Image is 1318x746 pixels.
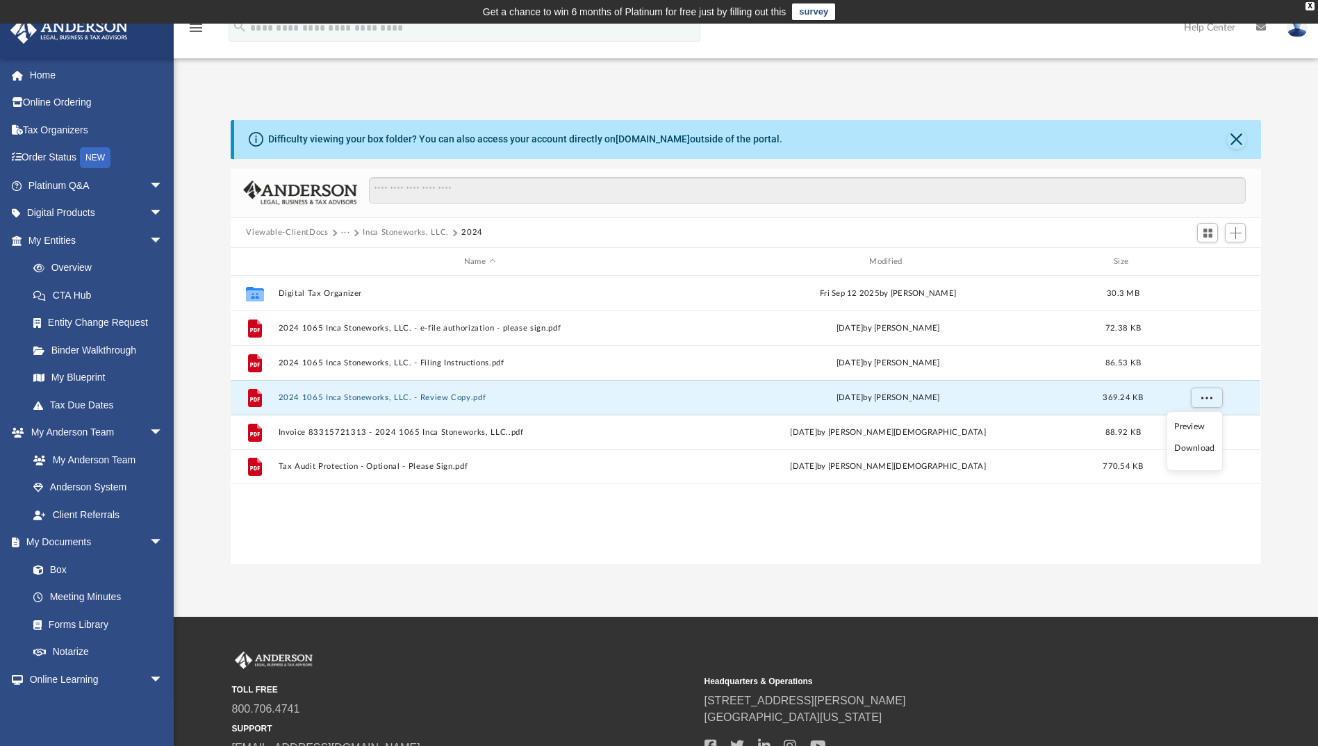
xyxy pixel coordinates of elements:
span: arrow_drop_down [149,665,177,694]
a: Digital Productsarrow_drop_down [10,199,184,227]
button: 2024 1065 Inca Stoneworks, LLC. - Filing Instructions.pdf [279,358,681,367]
a: Tax Organizers [10,116,184,144]
button: Digital Tax Organizer [279,289,681,298]
div: id [237,256,272,268]
button: Inca Stoneworks, LLC. [363,226,449,239]
a: Box [19,556,170,583]
a: Online Learningarrow_drop_down [10,665,177,693]
a: [STREET_ADDRESS][PERSON_NAME] [705,695,906,706]
a: survey [792,3,835,20]
button: Viewable-ClientDocs [246,226,328,239]
li: Preview [1174,420,1214,434]
a: Order StatusNEW [10,144,184,172]
div: by [PERSON_NAME] [687,322,1089,335]
img: Anderson Advisors Platinum Portal [6,17,132,44]
span: arrow_drop_down [149,419,177,447]
div: [DATE] by [PERSON_NAME][DEMOGRAPHIC_DATA] [687,426,1089,439]
a: Platinum Q&Aarrow_drop_down [10,172,184,199]
button: Switch to Grid View [1197,223,1218,242]
span: arrow_drop_down [149,199,177,228]
button: 2024 [461,226,483,239]
span: 30.3 MB [1107,290,1139,297]
button: Invoice 83315721313 - 2024 1065 Inca Stoneworks, LLC..pdf [279,428,681,437]
i: search [232,19,247,34]
a: Entity Change Request [19,309,184,337]
span: arrow_drop_down [149,172,177,200]
div: close [1305,2,1315,10]
i: menu [188,19,204,36]
div: Name [278,256,681,268]
span: arrow_drop_down [149,529,177,557]
a: Courses [19,693,177,721]
a: menu [188,26,204,36]
a: [GEOGRAPHIC_DATA][US_STATE] [705,711,882,723]
button: More options [1191,388,1223,408]
a: Client Referrals [19,501,177,529]
button: 2024 1065 Inca Stoneworks, LLC. - Review Copy.pdf [279,393,681,402]
a: My Anderson Team [19,446,170,474]
div: Fri Sep 12 2025 by [PERSON_NAME] [687,288,1089,300]
a: Home [10,61,184,89]
div: Get a chance to win 6 months of Platinum for free just by filling out this [483,3,786,20]
small: Headquarters & Operations [705,675,1167,688]
div: id [1158,256,1255,268]
button: 2024 1065 Inca Stoneworks, LLC. - e-file authorization - please sign.pdf [279,324,681,333]
span: arrow_drop_down [149,226,177,255]
a: [DOMAIN_NAME] [616,133,690,144]
div: [DATE] by [PERSON_NAME][DEMOGRAPHIC_DATA] [687,461,1089,474]
span: 88.92 KB [1105,429,1141,436]
input: Search files and folders [369,177,1246,204]
li: Download [1174,441,1214,456]
a: Forms Library [19,611,170,638]
a: My Anderson Teamarrow_drop_down [10,419,177,447]
span: 770.54 KB [1103,463,1144,471]
div: by [PERSON_NAME] [687,357,1089,370]
a: My Entitiesarrow_drop_down [10,226,184,254]
span: 72.38 KB [1105,324,1141,332]
button: ··· [341,226,350,239]
a: 800.706.4741 [232,703,300,715]
button: Tax Audit Protection - Optional - Please Sign.pdf [279,463,681,472]
div: NEW [80,147,110,168]
a: Meeting Minutes [19,583,177,611]
a: Binder Walkthrough [19,336,184,364]
ul: More options [1167,411,1223,471]
img: Anderson Advisors Platinum Portal [232,652,315,670]
a: Anderson System [19,474,177,502]
span: 369.24 KB [1103,394,1144,401]
button: Close [1227,130,1246,149]
small: SUPPORT [232,722,695,735]
span: [DATE] [837,359,864,367]
div: Modified [686,256,1089,268]
a: My Documentsarrow_drop_down [10,529,177,556]
a: Overview [19,254,184,282]
a: Online Ordering [10,89,184,117]
span: [DATE] [837,394,864,401]
img: User Pic [1287,17,1308,38]
span: [DATE] [837,324,864,332]
a: Notarize [19,638,177,666]
a: CTA Hub [19,281,184,309]
div: Difficulty viewing your box folder? You can also access your account directly on outside of the p... [268,132,782,147]
div: by [PERSON_NAME] [687,392,1089,404]
a: My Blueprint [19,364,177,392]
button: Add [1225,223,1246,242]
span: 86.53 KB [1105,359,1141,367]
div: Size [1096,256,1151,268]
div: grid [231,276,1260,563]
a: Tax Due Dates [19,391,184,419]
small: TOLL FREE [232,683,695,696]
